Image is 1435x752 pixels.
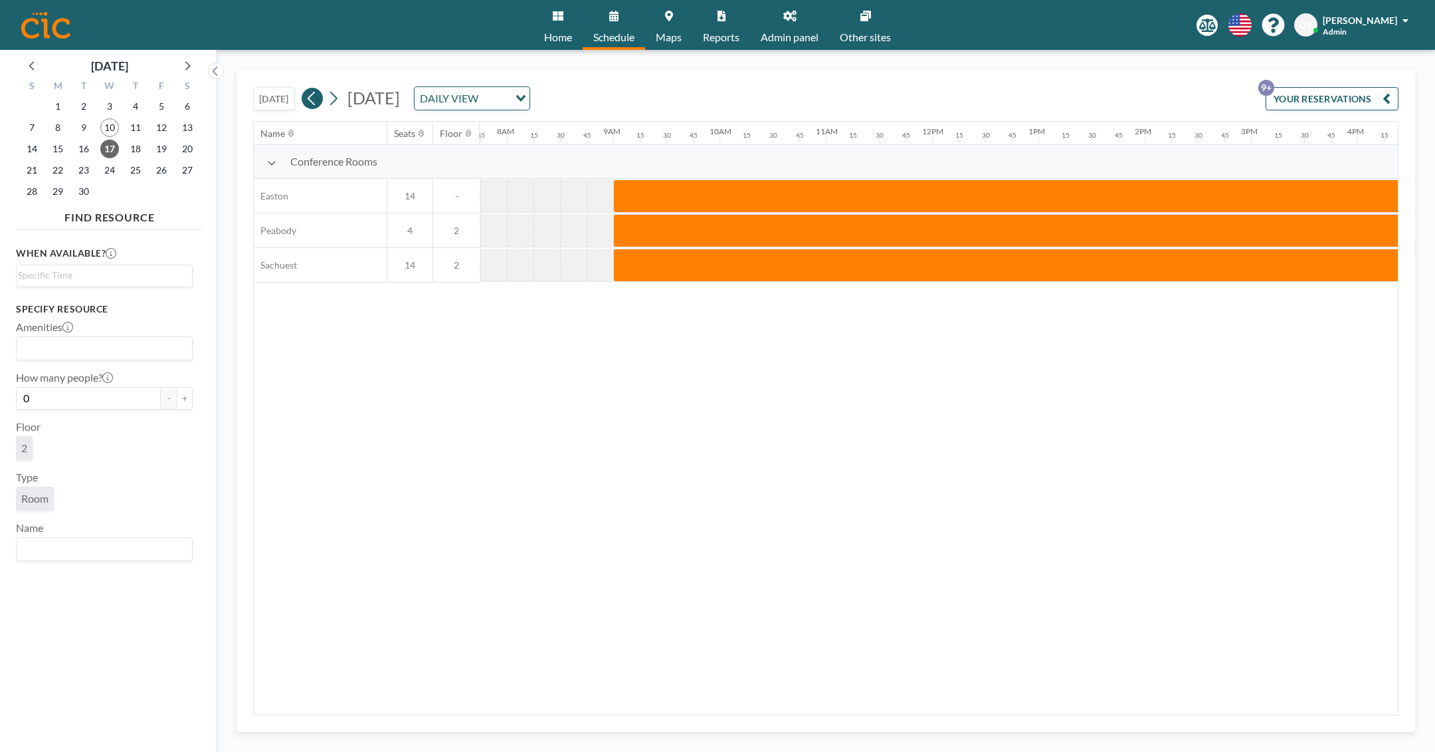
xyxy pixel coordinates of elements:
[656,32,682,43] span: Maps
[433,225,480,237] span: 2
[440,128,462,140] div: Floor
[45,78,71,96] div: M
[16,371,113,384] label: How many people?
[433,259,480,271] span: 2
[1301,131,1309,140] div: 30
[530,131,538,140] div: 15
[1008,131,1016,140] div: 45
[16,303,193,315] h3: Specify resource
[17,265,192,285] div: Search for option
[48,118,67,137] span: Monday, September 8, 2025
[387,190,432,202] span: 14
[18,541,185,558] input: Search for option
[152,161,171,180] span: Friday, September 26, 2025
[152,97,171,116] span: Friday, September 5, 2025
[603,126,621,136] div: 9AM
[849,131,857,140] div: 15
[497,126,514,136] div: 8AM
[254,225,296,237] span: Peabody
[48,140,67,158] span: Monday, September 15, 2025
[97,78,123,96] div: W
[1323,15,1397,26] span: [PERSON_NAME]
[955,131,963,140] div: 15
[840,32,891,43] span: Other sites
[48,182,67,201] span: Monday, September 29, 2025
[16,420,41,434] label: Floor
[74,97,93,116] span: Tuesday, September 2, 2025
[922,126,943,136] div: 12PM
[703,32,739,43] span: Reports
[482,90,508,107] input: Search for option
[290,155,377,168] span: Conference Rooms
[1088,131,1096,140] div: 30
[544,32,572,43] span: Home
[17,337,192,360] div: Search for option
[74,118,93,137] span: Tuesday, September 9, 2025
[477,131,485,140] div: 45
[1266,87,1398,110] button: YOUR RESERVATIONS9+
[593,32,634,43] span: Schedule
[743,131,751,140] div: 15
[254,259,297,271] span: Sachuest
[126,118,145,137] span: Thursday, September 11, 2025
[71,78,97,96] div: T
[100,161,119,180] span: Wednesday, September 24, 2025
[1327,131,1335,140] div: 45
[174,78,200,96] div: S
[1195,131,1202,140] div: 30
[148,78,174,96] div: F
[1258,80,1274,96] p: 9+
[178,140,197,158] span: Saturday, September 20, 2025
[126,140,145,158] span: Thursday, September 18, 2025
[16,320,73,334] label: Amenities
[16,205,203,224] h4: FIND RESOURCE
[816,126,838,136] div: 11AM
[394,128,415,140] div: Seats
[18,268,185,283] input: Search for option
[387,259,432,271] span: 14
[557,131,565,140] div: 30
[23,161,41,180] span: Sunday, September 21, 2025
[1299,19,1312,31] span: GY
[415,87,529,110] div: Search for option
[74,140,93,158] span: Tuesday, September 16, 2025
[583,131,591,140] div: 45
[19,78,45,96] div: S
[100,140,119,158] span: Wednesday, September 17, 2025
[254,190,288,202] span: Easton
[21,492,48,505] span: Room
[1135,126,1151,136] div: 2PM
[178,97,197,116] span: Saturday, September 6, 2025
[761,32,818,43] span: Admin panel
[48,97,67,116] span: Monday, September 1, 2025
[178,118,197,137] span: Saturday, September 13, 2025
[1221,131,1229,140] div: 45
[23,118,41,137] span: Sunday, September 7, 2025
[177,387,193,410] button: +
[796,131,804,140] div: 45
[17,538,192,561] div: Search for option
[1381,131,1388,140] div: 15
[74,161,93,180] span: Tuesday, September 23, 2025
[690,131,698,140] div: 45
[636,131,644,140] div: 15
[1062,131,1070,140] div: 15
[161,387,177,410] button: -
[100,118,119,137] span: Wednesday, September 10, 2025
[100,97,119,116] span: Wednesday, September 3, 2025
[16,471,38,484] label: Type
[21,12,70,39] img: organization-logo
[178,161,197,180] span: Saturday, September 27, 2025
[23,182,41,201] span: Sunday, September 28, 2025
[16,521,43,535] label: Name
[769,131,777,140] div: 30
[18,340,185,357] input: Search for option
[1168,131,1176,140] div: 15
[21,441,27,455] span: 2
[710,126,731,136] div: 10AM
[1028,126,1045,136] div: 1PM
[260,128,285,140] div: Name
[152,118,171,137] span: Friday, September 12, 2025
[902,131,910,140] div: 45
[663,131,671,140] div: 30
